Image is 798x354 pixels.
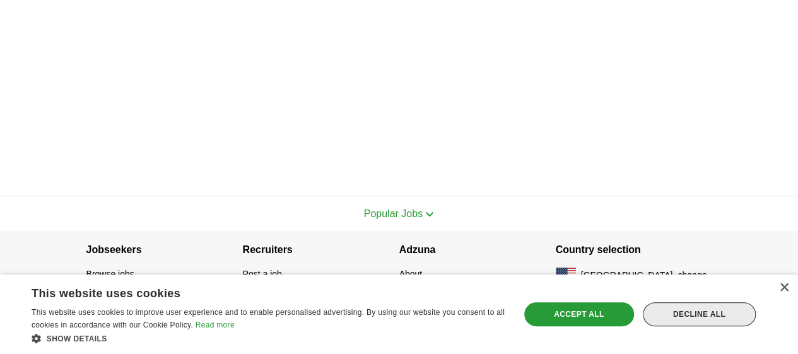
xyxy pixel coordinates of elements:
a: Browse jobs [86,269,134,279]
a: About [399,269,423,279]
a: Post a job [243,269,282,279]
span: [GEOGRAPHIC_DATA] [581,269,673,282]
div: Show details [32,332,505,345]
span: Show details [47,334,107,343]
span: This website uses cookies to improve user experience and to enable personalised advertising. By u... [32,308,505,329]
a: Read more, opens a new window [196,321,235,329]
div: Close [779,283,789,293]
div: Decline all [643,302,756,326]
span: Popular Jobs [364,208,423,219]
div: This website uses cookies [32,282,474,301]
button: change [678,269,707,282]
img: US flag [556,268,576,283]
h4: Country selection [556,232,712,268]
div: Accept all [524,302,634,326]
img: toggle icon [425,211,434,217]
